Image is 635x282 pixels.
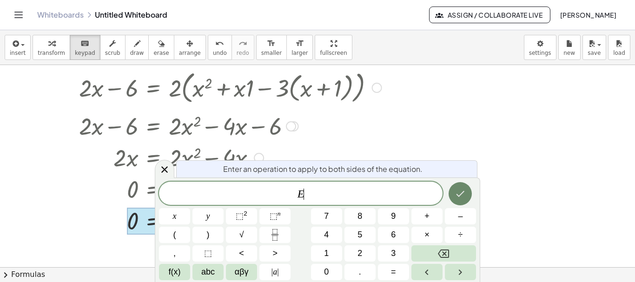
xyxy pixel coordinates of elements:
span: insert [10,50,26,56]
button: Squared [226,208,257,224]
span: keypad [75,50,95,56]
button: 8 [344,208,376,224]
button: Alphabet [192,264,224,280]
button: Square root [226,227,257,243]
button: undoundo [208,35,232,60]
span: abc [201,266,215,278]
button: 3 [378,245,409,262]
span: save [588,50,601,56]
span: redo [237,50,249,56]
span: new [563,50,575,56]
i: format_size [295,38,304,49]
span: y [206,210,210,223]
button: keyboardkeypad [70,35,100,60]
var: E [298,188,304,200]
button: x [159,208,190,224]
span: ⬚ [236,211,244,221]
button: . [344,264,376,280]
span: ) [207,229,210,241]
button: , [159,245,190,262]
button: Greek alphabet [226,264,257,280]
span: 2 [357,247,362,260]
span: 8 [357,210,362,223]
span: fullscreen [320,50,347,56]
button: Done [449,182,472,205]
span: larger [291,50,308,56]
button: Absolute value [259,264,291,280]
button: Equals [378,264,409,280]
button: ( [159,227,190,243]
button: Plus [411,208,443,224]
button: Right arrow [445,264,476,280]
i: format_size [267,38,276,49]
span: | [277,267,279,276]
span: ÷ [458,229,463,241]
span: × [424,229,430,241]
button: 6 [378,227,409,243]
button: 2 [344,245,376,262]
span: draw [130,50,144,56]
button: 1 [311,245,342,262]
button: 7 [311,208,342,224]
span: 3 [391,247,396,260]
span: smaller [261,50,282,56]
span: = [391,266,396,278]
span: √ [239,229,244,241]
button: load [608,35,630,60]
button: 5 [344,227,376,243]
span: Enter an operation to apply to both sides of the equation. [223,164,423,175]
button: Times [411,227,443,243]
span: arrange [179,50,201,56]
span: settings [529,50,551,56]
button: Toggle navigation [11,7,26,22]
button: 4 [311,227,342,243]
span: 4 [324,229,329,241]
span: . [359,266,361,278]
button: [PERSON_NAME] [552,7,624,23]
button: draw [125,35,149,60]
button: Backspace [411,245,476,262]
button: format_sizesmaller [256,35,287,60]
button: Less than [226,245,257,262]
span: x [173,210,177,223]
span: scrub [105,50,120,56]
span: ( [173,229,176,241]
span: f(x) [169,266,181,278]
span: 9 [391,210,396,223]
span: load [613,50,625,56]
button: transform [33,35,70,60]
sup: 2 [244,210,247,217]
button: arrange [174,35,206,60]
button: insert [5,35,31,60]
span: , [173,247,176,260]
span: 5 [357,229,362,241]
button: 9 [378,208,409,224]
span: ⬚ [204,247,212,260]
button: Divide [445,227,476,243]
button: Functions [159,264,190,280]
i: keyboard [80,38,89,49]
span: 7 [324,210,329,223]
span: Assign / Collaborate Live [437,11,542,19]
span: ⬚ [270,211,278,221]
span: 1 [324,247,329,260]
button: Superscript [259,208,291,224]
a: Whiteboards [37,10,84,20]
sup: n [278,210,281,217]
span: transform [38,50,65,56]
button: Left arrow [411,264,443,280]
button: Assign / Collaborate Live [429,7,550,23]
span: αβγ [235,266,249,278]
span: [PERSON_NAME] [560,11,616,19]
i: redo [238,38,247,49]
button: redoredo [232,35,254,60]
span: – [458,210,463,223]
span: undo [213,50,227,56]
button: erase [148,35,174,60]
span: 6 [391,229,396,241]
button: Placeholder [192,245,224,262]
button: new [558,35,581,60]
span: < [239,247,244,260]
button: scrub [100,35,126,60]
